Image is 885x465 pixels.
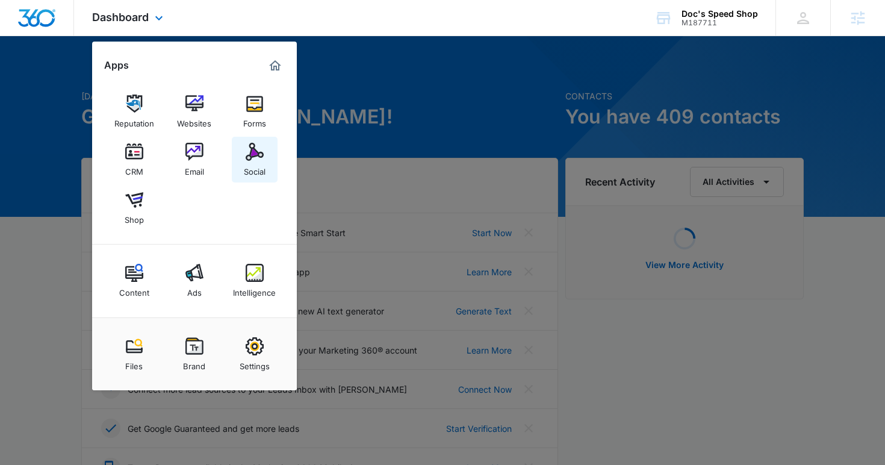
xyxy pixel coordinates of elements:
[114,113,154,128] div: Reputation
[104,60,129,71] h2: Apps
[233,282,276,298] div: Intelligence
[119,282,149,298] div: Content
[125,161,143,176] div: CRM
[187,282,202,298] div: Ads
[240,355,270,371] div: Settings
[111,89,157,134] a: Reputation
[111,185,157,231] a: Shop
[232,331,278,377] a: Settings
[232,258,278,304] a: Intelligence
[185,161,204,176] div: Email
[232,89,278,134] a: Forms
[125,355,143,371] div: Files
[172,258,217,304] a: Ads
[111,258,157,304] a: Content
[244,161,265,176] div: Social
[682,19,758,27] div: account id
[111,331,157,377] a: Files
[232,137,278,183] a: Social
[172,89,217,134] a: Websites
[111,137,157,183] a: CRM
[172,331,217,377] a: Brand
[243,113,266,128] div: Forms
[92,11,149,23] span: Dashboard
[183,355,205,371] div: Brand
[682,9,758,19] div: account name
[125,209,144,225] div: Shop
[172,137,217,183] a: Email
[265,56,285,75] a: Marketing 360® Dashboard
[177,113,211,128] div: Websites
